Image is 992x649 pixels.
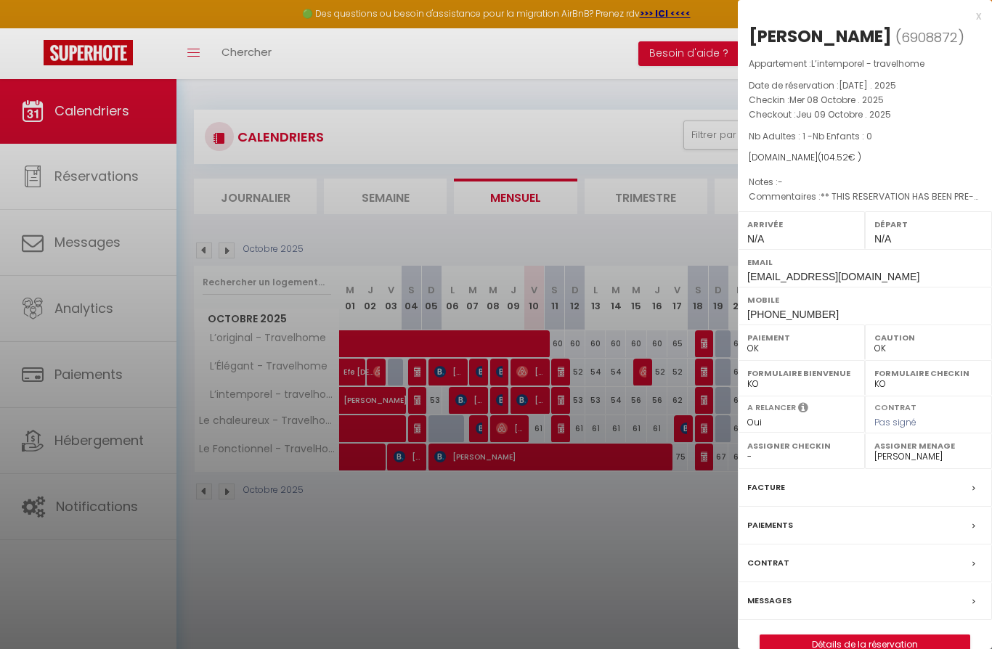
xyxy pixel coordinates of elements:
span: [EMAIL_ADDRESS][DOMAIN_NAME] [747,271,919,282]
span: [PHONE_NUMBER] [747,309,839,320]
label: A relancer [747,401,796,414]
label: Messages [747,593,792,608]
span: - [778,176,783,188]
label: Formulaire Checkin [874,366,983,380]
p: Date de réservation : [749,78,981,93]
span: ( € ) [818,151,861,163]
span: N/A [874,233,891,245]
i: Sélectionner OUI si vous souhaiter envoyer les séquences de messages post-checkout [798,401,808,417]
label: Facture [747,480,785,495]
span: Nb Adultes : 1 - [749,130,872,142]
span: Nb Enfants : 0 [813,130,872,142]
div: [DOMAIN_NAME] [749,151,981,165]
span: L’intemporel - travelhome [811,57,924,70]
span: ( ) [895,27,964,47]
span: N/A [747,233,764,245]
span: Mer 08 Octobre . 2025 [789,94,884,106]
span: 104.52 [821,151,848,163]
label: Caution [874,330,983,345]
p: Checkin : [749,93,981,107]
span: Jeu 09 Octobre . 2025 [796,108,891,121]
label: Assigner Checkin [747,438,855,453]
label: Assigner Menage [874,438,983,453]
label: Formulaire Bienvenue [747,366,855,380]
div: x [738,7,981,25]
span: [DATE] . 2025 [839,79,896,91]
span: 6908872 [901,28,958,46]
label: Email [747,255,983,269]
label: Départ [874,217,983,232]
p: Notes : [749,175,981,189]
p: Commentaires : [749,189,981,204]
span: Pas signé [874,416,916,428]
label: Mobile [747,293,983,307]
div: [PERSON_NAME] [749,25,892,48]
label: Paiements [747,518,793,533]
label: Paiement [747,330,855,345]
label: Contrat [747,555,789,571]
p: Appartement : [749,57,981,71]
label: Contrat [874,401,916,411]
label: Arrivée [747,217,855,232]
p: Checkout : [749,107,981,122]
